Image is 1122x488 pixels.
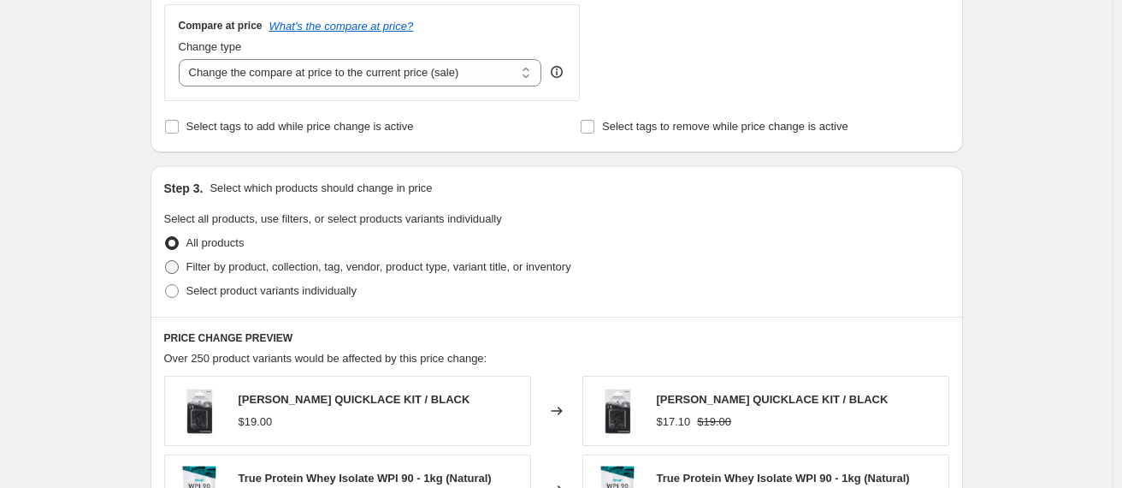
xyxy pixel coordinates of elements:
span: Over 250 product variants would be affected by this price change: [164,352,487,365]
img: SALOMON-QUICK-LACE-KIT-PACE-ATHLETIC_1_80x.jpg [592,385,643,437]
div: $19.00 [239,414,273,431]
span: Select all products, use filters, or select products variants individually [164,212,502,225]
h6: PRICE CHANGE PREVIEW [164,331,949,345]
p: Select which products should change in price [210,180,432,197]
h2: Step 3. [164,180,204,197]
span: Change type [179,40,242,53]
span: [PERSON_NAME] QUICKLACE KIT / BLACK [657,393,889,406]
span: Select tags to remove while price change is active [602,120,848,133]
span: Filter by product, collection, tag, vendor, product type, variant title, or inventory [186,260,571,273]
h3: Compare at price [179,19,263,33]
span: Select tags to add while price change is active [186,120,414,133]
img: SALOMON-QUICK-LACE-KIT-PACE-ATHLETIC_1_80x.jpg [174,385,225,437]
div: $17.10 [657,414,691,431]
span: True Protein Whey Isolate WPI 90 - 1kg (Natural) [239,472,492,485]
span: All products [186,236,245,249]
div: help [548,63,565,80]
span: True Protein Whey Isolate WPI 90 - 1kg (Natural) [657,472,910,485]
span: [PERSON_NAME] QUICKLACE KIT / BLACK [239,393,470,406]
strike: $19.00 [697,414,731,431]
button: What's the compare at price? [269,20,414,33]
span: Select product variants individually [186,284,357,297]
